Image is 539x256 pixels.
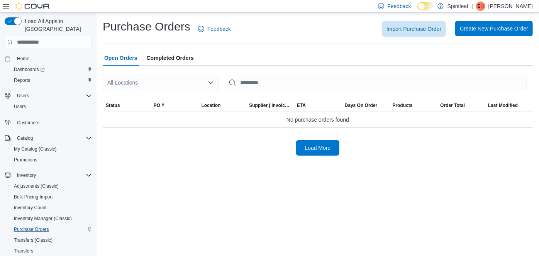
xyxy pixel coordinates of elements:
button: Location [198,99,246,112]
span: Inventory Manager (Classic) [11,214,92,223]
span: Adjustments (Classic) [14,183,59,189]
span: Completed Orders [147,50,194,66]
span: Promotions [14,157,37,163]
span: Users [14,103,26,110]
a: Purchase Orders [11,225,52,234]
a: Promotions [11,155,41,164]
button: Inventory [14,171,39,180]
a: Adjustments (Classic) [11,181,62,191]
span: Products [393,102,413,109]
span: Load More [305,144,331,152]
span: Reports [11,76,92,85]
button: Last Modified [485,99,533,112]
a: Inventory Manager (Classic) [11,214,75,223]
span: Bulk Pricing Import [11,192,92,202]
button: Products [390,99,437,112]
span: Days On Order [345,102,378,109]
button: Users [14,91,32,100]
p: [PERSON_NAME] [488,2,533,11]
a: My Catalog (Classic) [11,144,60,154]
span: Order Total [440,102,465,109]
button: Days On Order [342,99,390,112]
span: No purchase orders found [286,115,349,124]
a: Feedback [195,21,234,37]
span: Inventory Manager (Classic) [14,215,72,222]
span: Dashboards [11,65,92,74]
button: Reports [8,75,95,86]
a: Reports [11,76,33,85]
span: Purchase Orders [14,226,49,232]
button: Open list of options [208,80,214,86]
span: Bulk Pricing Import [14,194,53,200]
span: ETA [297,102,306,109]
button: Promotions [8,154,95,165]
span: My Catalog (Classic) [11,144,92,154]
input: Dark Mode [417,2,434,10]
button: Home [2,53,95,64]
span: Users [11,102,92,111]
a: Dashboards [11,65,48,74]
a: Users [11,102,29,111]
span: Supplier | Invoice Number [249,102,291,109]
span: SH [478,2,484,11]
span: Home [17,56,29,62]
button: Transfers (Classic) [8,235,95,246]
p: | [471,2,473,11]
img: Cova [15,2,50,10]
h1: Purchase Orders [103,19,190,34]
button: Create New Purchase Order [455,21,533,36]
span: Purchase Orders [11,225,92,234]
span: Customers [14,117,92,127]
div: Shelby HA [476,2,485,11]
button: Customers [2,117,95,128]
button: Users [2,90,95,101]
button: Catalog [2,133,95,144]
button: Catalog [14,134,36,143]
button: Inventory Manager (Classic) [8,213,95,224]
span: Catalog [14,134,92,143]
button: Inventory [2,170,95,181]
button: PO # [151,99,198,112]
button: Status [103,99,151,112]
span: Users [14,91,92,100]
button: My Catalog (Classic) [8,144,95,154]
button: Load More [296,140,339,156]
span: Promotions [11,155,92,164]
span: Transfers [14,248,33,254]
span: Users [17,93,29,99]
span: Transfers (Classic) [11,236,92,245]
span: Inventory [14,171,92,180]
button: Purchase Orders [8,224,95,235]
button: Inventory Count [8,202,95,213]
span: Import Purchase Order [386,25,441,33]
span: Status [106,102,120,109]
a: Transfers (Classic) [11,236,56,245]
span: Reports [14,77,30,83]
span: Catalog [17,135,33,141]
button: Order Total [437,99,485,112]
a: Bulk Pricing Import [11,192,56,202]
span: Inventory Count [14,205,47,211]
div: Location [202,102,221,109]
span: Dashboards [14,66,45,73]
span: My Catalog (Classic) [14,146,57,152]
button: ETA [294,99,342,112]
span: Load All Apps in [GEOGRAPHIC_DATA] [22,17,92,33]
button: Supplier | Invoice Number [246,99,294,112]
a: Dashboards [8,64,95,75]
span: PO # [154,102,164,109]
span: Last Modified [488,102,518,109]
input: This is a search bar. After typing your query, hit enter to filter the results lower in the page. [225,75,527,90]
span: Transfers (Classic) [14,237,53,243]
span: Inventory [17,172,36,178]
span: Customers [17,120,39,126]
span: Feedback [207,25,231,33]
button: Import Purchase Order [382,21,446,37]
span: Home [14,54,92,63]
button: Users [8,101,95,112]
span: Feedback [387,2,411,10]
a: Home [14,54,32,63]
span: Transfers [11,246,92,256]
